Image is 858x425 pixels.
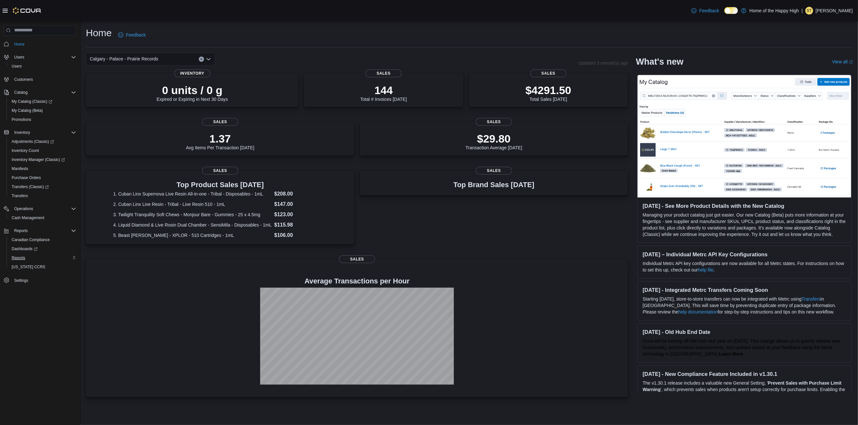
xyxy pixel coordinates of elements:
[274,231,327,239] dd: $106.00
[9,138,56,145] a: Adjustments (Classic)
[174,69,210,77] span: Inventory
[476,167,512,175] span: Sales
[643,296,846,315] p: Starting [DATE], store-to-store transfers can now be integrated with Metrc using in [GEOGRAPHIC_D...
[6,262,79,271] button: [US_STATE] CCRS
[1,226,79,235] button: Reports
[9,263,76,271] span: Washington CCRS
[113,211,272,218] dt: 3. Twilight Tranquility Soft Chews - Monjour Bare - Gummies - 25 x 4.5mg
[126,32,146,38] span: Feedback
[802,296,821,302] a: Transfers
[699,7,719,14] span: Feedback
[14,228,28,233] span: Reports
[12,227,30,235] button: Reports
[113,201,272,207] dt: 2. Cuban Linx Live Resin - Tribal - Live Resin 510 - 1mL
[6,146,79,155] button: Inventory Count
[816,7,853,15] p: [PERSON_NAME]
[9,236,76,244] span: Canadian Compliance
[4,37,76,302] nav: Complex example
[202,167,238,175] span: Sales
[6,191,79,200] button: Transfers
[9,116,76,123] span: Promotions
[465,132,522,145] p: $29.80
[12,89,30,96] button: Catalog
[724,7,738,14] input: Dark Mode
[578,60,628,66] p: Updated 3 minute(s) ago
[1,39,79,49] button: Home
[12,205,76,213] span: Operations
[14,206,33,211] span: Operations
[6,115,79,124] button: Promotions
[6,137,79,146] a: Adjustments (Classic)
[12,99,52,104] span: My Catalog (Classic)
[9,214,47,222] a: Cash Management
[679,309,718,314] a: help documentation
[90,55,158,63] span: Calgary - Palace - Prairie Records
[14,42,25,47] span: Home
[12,276,76,284] span: Settings
[14,55,24,60] span: Users
[14,130,30,135] span: Inventory
[9,98,55,105] a: My Catalog (Classic)
[12,215,44,220] span: Cash Management
[1,128,79,137] button: Inventory
[9,214,76,222] span: Cash Management
[9,165,31,173] a: Manifests
[12,129,33,136] button: Inventory
[9,147,76,154] span: Inventory Count
[13,7,42,14] img: Cova
[199,57,204,62] button: Clear input
[689,4,721,17] a: Feedback
[12,227,76,235] span: Reports
[9,98,76,105] span: My Catalog (Classic)
[360,84,407,97] p: 144
[9,192,76,200] span: Transfers
[12,64,22,69] span: Users
[12,205,36,213] button: Operations
[750,7,799,15] p: Home of the Happy High
[274,211,327,218] dd: $123.00
[12,76,36,83] a: Customers
[6,244,79,253] a: Dashboards
[113,222,272,228] dt: 4. Liquid Diamond & Live Rosin Dual Chamber - SensiMila - Disposables - 1mL
[6,253,79,262] button: Reports
[9,263,48,271] a: [US_STATE] CCRS
[360,84,407,102] div: Total # Invoices [DATE]
[9,116,34,123] a: Promotions
[454,181,535,189] h3: Top Brand Sales [DATE]
[643,338,840,356] span: Cova will be turning off Old Hub next year on [DATE]. This change allows us to quickly release ne...
[157,84,228,97] p: 0 units / 0 g
[274,190,327,198] dd: $208.00
[805,7,813,15] div: Steven Thompson
[9,174,44,182] a: Purchase Orders
[6,235,79,244] button: Canadian Compliance
[12,175,41,180] span: Purchase Orders
[6,62,79,71] button: Users
[1,275,79,285] button: Settings
[643,380,846,406] p: The v1.30.1 release includes a valuable new General Setting, ' ', which prevents sales when produ...
[643,329,846,335] h3: [DATE] - Old Hub End Date
[9,156,76,164] span: Inventory Manager (Classic)
[698,267,713,272] a: help file
[643,251,846,258] h3: [DATE] – Individual Metrc API Key Configurations
[339,255,375,263] span: Sales
[6,164,79,173] button: Manifests
[526,84,571,102] div: Total Sales [DATE]
[12,89,76,96] span: Catalog
[643,287,846,293] h3: [DATE] - Integrated Metrc Transfers Coming Soon
[9,192,30,200] a: Transfers
[643,371,846,377] h3: [DATE] - New Compliance Feature Included in v1.30.1
[12,40,76,48] span: Home
[6,106,79,115] button: My Catalog (Beta)
[643,203,846,209] h3: [DATE] - See More Product Details with the New Catalog
[12,237,50,242] span: Canadian Compliance
[9,62,24,70] a: Users
[12,148,39,153] span: Inventory Count
[9,107,76,114] span: My Catalog (Beta)
[113,232,272,239] dt: 5. Beast [PERSON_NAME] - XPLOR - 510 Cartridges - 1mL
[1,75,79,84] button: Customers
[14,77,33,82] span: Customers
[6,182,79,191] a: Transfers (Classic)
[12,166,28,171] span: Manifests
[832,59,853,64] a: View allExternal link
[12,184,49,189] span: Transfers (Classic)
